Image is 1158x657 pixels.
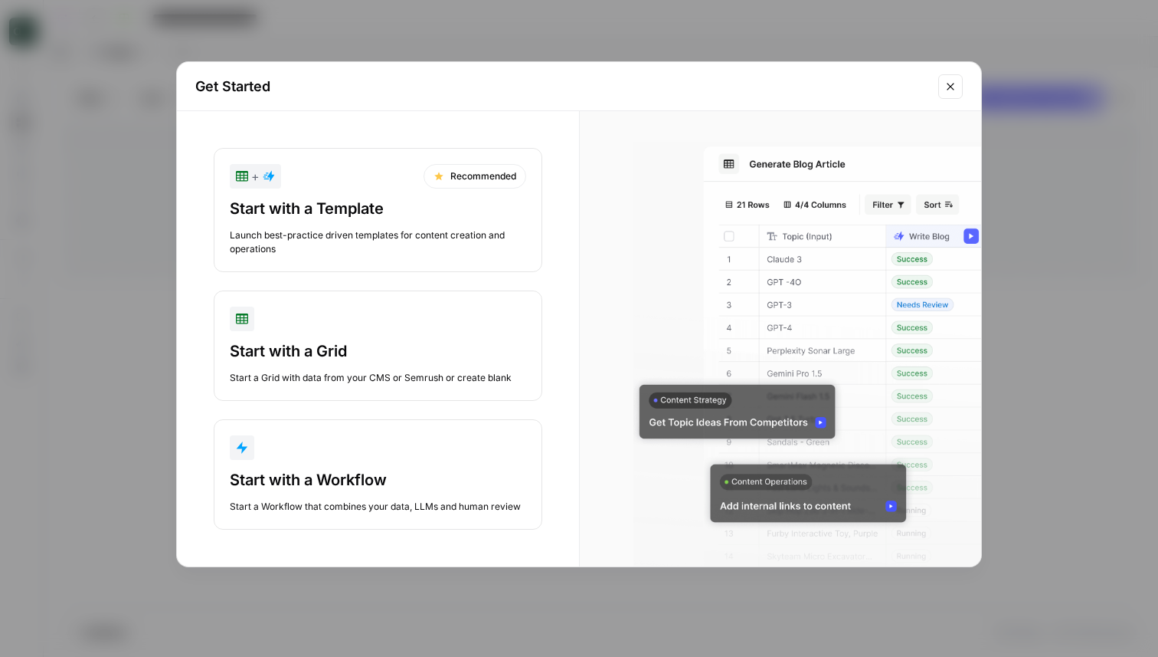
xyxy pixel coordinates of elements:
[424,164,526,189] div: Recommended
[214,419,542,530] button: Start with a WorkflowStart a Workflow that combines your data, LLMs and human review
[230,340,526,362] div: Start with a Grid
[230,469,526,491] div: Start with a Workflow
[214,291,542,401] button: Start with a GridStart a Grid with data from your CMS or Semrush or create blank
[230,500,526,514] div: Start a Workflow that combines your data, LLMs and human review
[236,167,275,186] div: +
[230,371,526,385] div: Start a Grid with data from your CMS or Semrush or create blank
[230,228,526,256] div: Launch best-practice driven templates for content creation and operations
[938,74,963,99] button: Close modal
[214,148,542,272] button: +RecommendedStart with a TemplateLaunch best-practice driven templates for content creation and o...
[195,76,929,97] h2: Get Started
[230,198,526,219] div: Start with a Template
